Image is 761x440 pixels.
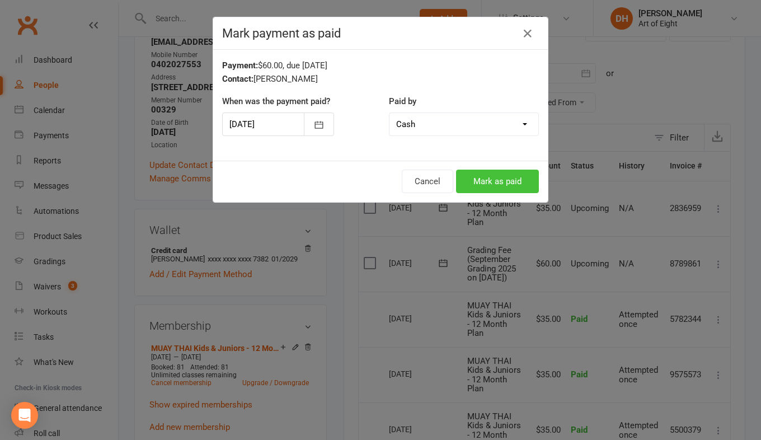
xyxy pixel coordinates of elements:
[402,170,453,193] button: Cancel
[519,25,537,43] button: Close
[222,95,330,108] label: When was the payment paid?
[222,74,253,84] strong: Contact:
[11,402,38,429] div: Open Intercom Messenger
[222,26,539,40] h4: Mark payment as paid
[222,72,539,86] div: [PERSON_NAME]
[389,95,416,108] label: Paid by
[456,170,539,193] button: Mark as paid
[222,60,258,71] strong: Payment:
[222,59,539,72] div: $60.00, due [DATE]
